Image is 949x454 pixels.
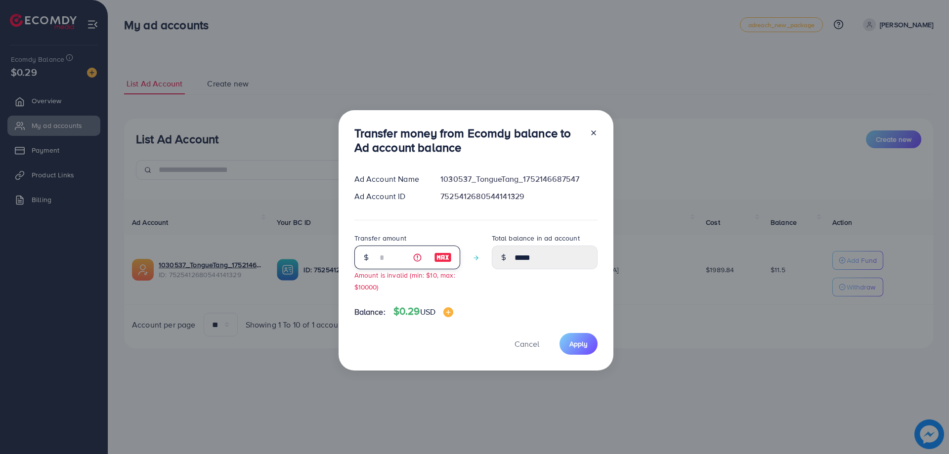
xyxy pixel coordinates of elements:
div: 7525412680544141329 [432,191,605,202]
h3: Transfer money from Ecomdy balance to Ad account balance [354,126,582,155]
span: Balance: [354,306,386,318]
button: Cancel [502,333,552,354]
span: Apply [569,339,588,349]
button: Apply [560,333,598,354]
span: Cancel [515,338,539,349]
div: Ad Account Name [346,173,433,185]
img: image [443,307,453,317]
span: USD [420,306,435,317]
div: 1030537_TongueTang_1752146687547 [432,173,605,185]
img: image [434,251,452,263]
h4: $0.29 [393,305,453,318]
div: Ad Account ID [346,191,433,202]
label: Transfer amount [354,233,406,243]
label: Total balance in ad account [492,233,580,243]
small: Amount is invalid (min: $10, max: $10000) [354,270,455,291]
